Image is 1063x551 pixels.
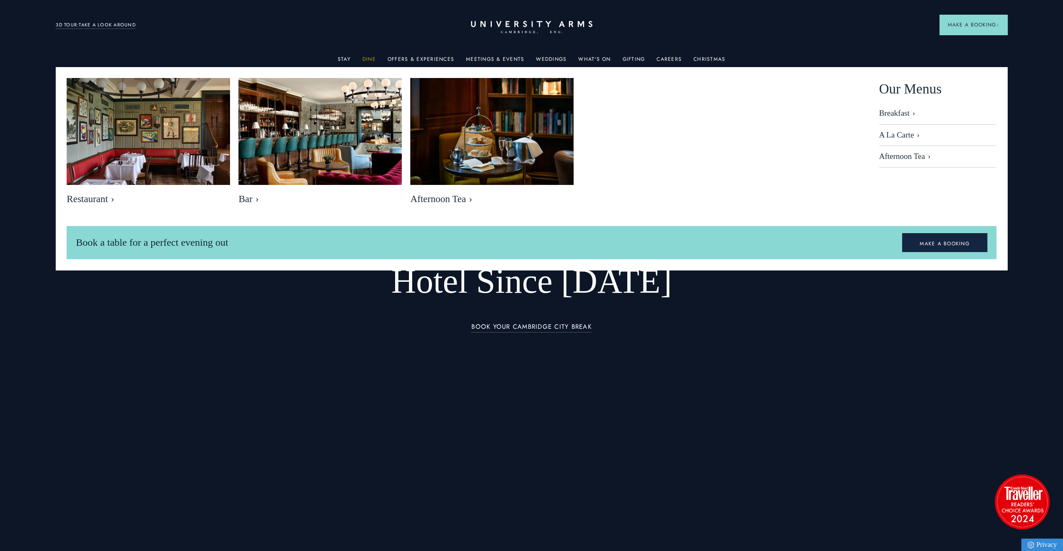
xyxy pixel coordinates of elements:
a: Careers [657,56,682,67]
a: image-eb2e3df6809416bccf7066a54a890525e7486f8d-2500x1667-jpg Afternoon Tea [410,78,574,209]
a: Dine [362,56,376,67]
a: Privacy [1021,538,1063,551]
a: image-bebfa3899fb04038ade422a89983545adfd703f7-2500x1667-jpg Restaurant [67,78,230,209]
a: Stay [338,56,351,67]
a: Afternoon Tea [879,146,996,168]
a: Weddings [536,56,566,67]
span: Restaurant [67,193,230,205]
img: Arrow icon [996,23,999,26]
a: Home [471,21,592,34]
img: image-eb2e3df6809416bccf7066a54a890525e7486f8d-2500x1667-jpg [410,78,574,187]
a: Offers & Experiences [388,56,454,67]
a: Gifting [622,56,645,67]
a: A La Carte [879,125,996,146]
button: Make a BookingArrow icon [939,15,1007,35]
img: image-2524eff8f0c5d55edbf694693304c4387916dea5-1501x1501-png [991,470,1053,533]
img: Privacy [1027,541,1034,548]
span: Book a table for a perfect evening out [76,237,228,248]
span: Make a Booking [948,21,999,29]
a: BOOK YOUR CAMBRIDGE CITY BREAK [471,323,592,333]
a: Meetings & Events [466,56,524,67]
img: image-bebfa3899fb04038ade422a89983545adfd703f7-2500x1667-jpg [67,78,230,187]
span: Afternoon Tea [410,193,574,205]
a: Breakfast [879,109,996,125]
span: Bar [238,193,402,205]
img: image-b49cb22997400f3f08bed174b2325b8c369ebe22-8192x5461-jpg [238,78,402,187]
a: image-b49cb22997400f3f08bed174b2325b8c369ebe22-8192x5461-jpg Bar [238,78,402,209]
a: Christmas [693,56,725,67]
a: MAKE A BOOKING [902,233,987,252]
a: What's On [578,56,610,67]
span: Our Menus [879,78,941,100]
a: 3D TOUR:TAKE A LOOK AROUND [56,21,136,29]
